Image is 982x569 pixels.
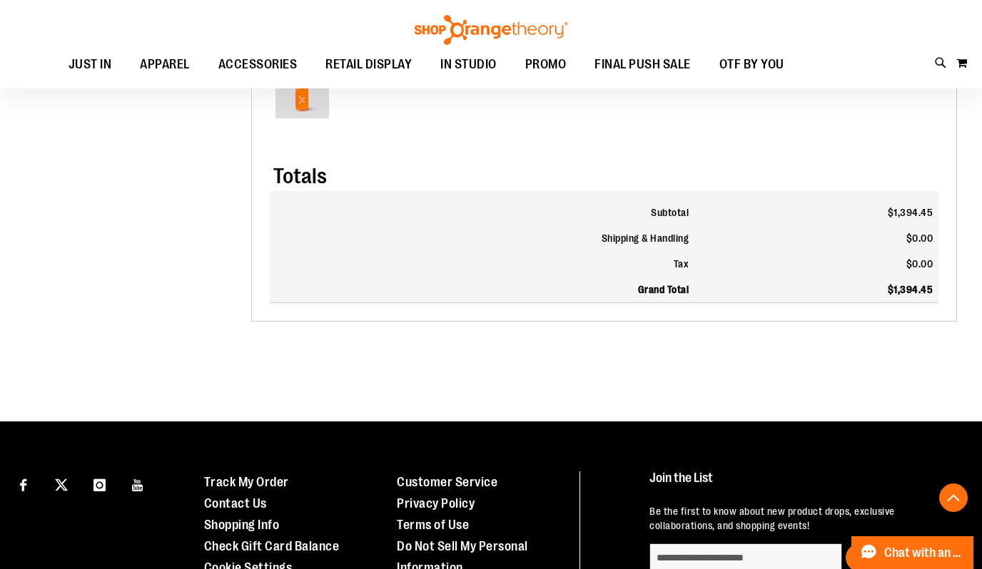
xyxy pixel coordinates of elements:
[204,496,267,511] a: Contact Us
[649,504,956,533] p: Be the first to know about new product drops, exclusive collaborations, and shopping events!
[87,471,112,496] a: Visit our Instagram page
[840,53,873,136] td: 1
[658,53,774,136] td: 1548937-00
[397,518,469,532] a: Terms of Use
[270,225,694,251] th: Shipping & Handling
[49,471,74,496] a: Visit our X page
[884,546,965,560] span: Chat with an Expert
[273,164,327,188] span: Totals
[270,191,694,225] th: Subtotal
[906,258,933,270] span: $0.00
[649,471,956,498] h4: Join the List
[888,207,933,218] span: $1,394.45
[397,475,497,489] a: Customer Service
[218,48,298,81] span: ACCESSORIES
[851,536,974,569] button: Chat with an Expert
[11,471,36,496] a: Visit our Facebook page
[719,48,784,81] span: OTF BY YOU
[270,251,694,277] th: Tax
[440,48,497,81] span: IN STUDIO
[275,65,329,118] img: Promo Water Bottle - Pack of 24
[888,284,933,295] span: $1,394.45
[939,483,968,512] button: Back To Top
[397,496,475,511] a: Privacy Policy
[906,232,933,244] span: $0.00
[140,48,190,81] span: APPAREL
[204,518,280,532] a: Shopping Info
[55,478,68,491] img: Twitter
[204,539,340,553] a: Check Gift Card Balance
[126,471,151,496] a: Visit our Youtube page
[594,48,691,81] span: FINAL PUSH SALE
[204,475,289,489] a: Track My Order
[638,284,689,295] strong: Grand Total
[325,48,412,81] span: RETAIL DISPLAY
[412,15,570,45] img: Shop Orangetheory
[525,48,567,81] span: PROMO
[69,48,112,81] span: JUST IN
